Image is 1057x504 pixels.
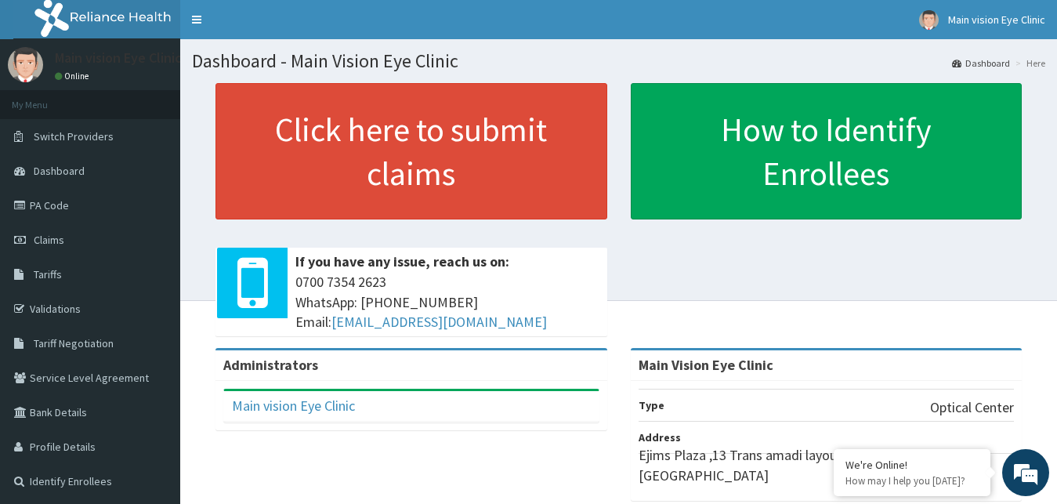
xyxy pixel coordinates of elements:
[639,430,681,444] b: Address
[331,313,547,331] a: [EMAIL_ADDRESS][DOMAIN_NAME]
[215,83,607,219] a: Click here to submit claims
[919,10,939,30] img: User Image
[91,152,216,310] span: We're online!
[639,398,664,412] b: Type
[34,164,85,178] span: Dashboard
[34,267,62,281] span: Tariffs
[55,51,182,65] p: Main vision Eye Clinic
[948,13,1045,27] span: Main vision Eye Clinic
[8,47,43,82] img: User Image
[34,336,114,350] span: Tariff Negotiation
[952,56,1010,70] a: Dashboard
[223,356,318,374] b: Administrators
[845,474,979,488] p: How may I help you today?
[845,458,979,472] div: We're Online!
[192,51,1045,71] h1: Dashboard - Main Vision Eye Clinic
[55,71,92,82] a: Online
[29,78,63,118] img: d_794563401_company_1708531726252_794563401
[34,129,114,143] span: Switch Providers
[1012,56,1045,70] li: Here
[232,397,355,415] a: Main vision Eye Clinic
[639,445,1015,485] p: Ejims Plaza ,13 Trans amadi layout Rumuobiakani, [GEOGRAPHIC_DATA]
[639,356,773,374] strong: Main Vision Eye Clinic
[295,252,509,270] b: If you have any issue, reach us on:
[81,88,263,108] div: Chat with us now
[8,337,299,392] textarea: Type your message and hit 'Enter'
[34,233,64,247] span: Claims
[930,397,1014,418] p: Optical Center
[295,272,599,332] span: 0700 7354 2623 WhatsApp: [PHONE_NUMBER] Email:
[257,8,295,45] div: Minimize live chat window
[631,83,1023,219] a: How to Identify Enrollees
